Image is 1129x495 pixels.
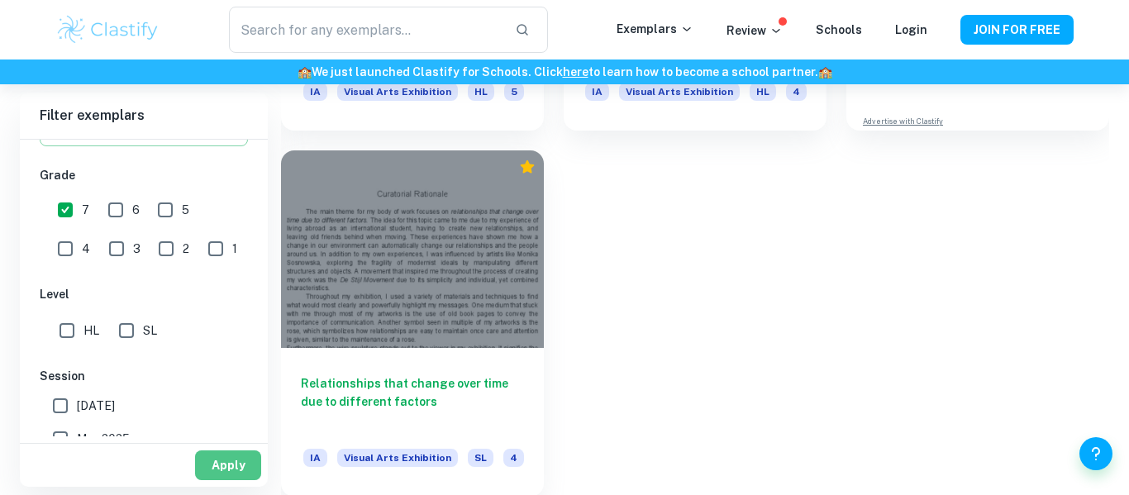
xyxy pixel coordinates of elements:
[229,7,502,53] input: Search for any exemplars...
[816,23,862,36] a: Schools
[133,240,141,258] span: 3
[82,201,89,219] span: 7
[468,449,493,467] span: SL
[1079,437,1112,470] button: Help and Feedback
[82,240,90,258] span: 4
[617,20,693,38] p: Exemplars
[77,430,130,448] span: May 2025
[895,23,927,36] a: Login
[818,65,832,79] span: 🏫
[303,449,327,467] span: IA
[563,65,588,79] a: here
[77,397,115,415] span: [DATE]
[40,367,248,385] h6: Session
[83,321,99,340] span: HL
[143,321,157,340] span: SL
[863,116,943,127] a: Advertise with Clastify
[750,83,776,101] span: HL
[504,83,524,101] span: 5
[585,83,609,101] span: IA
[303,83,327,101] span: IA
[337,83,458,101] span: Visual Arts Exhibition
[195,450,261,480] button: Apply
[3,63,1126,81] h6: We just launched Clastify for Schools. Click to learn how to become a school partner.
[619,83,740,101] span: Visual Arts Exhibition
[503,449,524,467] span: 4
[183,240,189,258] span: 2
[132,201,140,219] span: 6
[519,159,536,175] div: Premium
[726,21,783,40] p: Review
[40,166,248,184] h6: Grade
[20,93,268,139] h6: Filter exemplars
[55,13,160,46] img: Clastify logo
[40,285,248,303] h6: Level
[337,449,458,467] span: Visual Arts Exhibition
[298,65,312,79] span: 🏫
[182,201,189,219] span: 5
[232,240,237,258] span: 1
[468,83,494,101] span: HL
[960,15,1074,45] button: JOIN FOR FREE
[301,374,524,429] h6: Relationships that change over time due to different factors
[786,83,807,101] span: 4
